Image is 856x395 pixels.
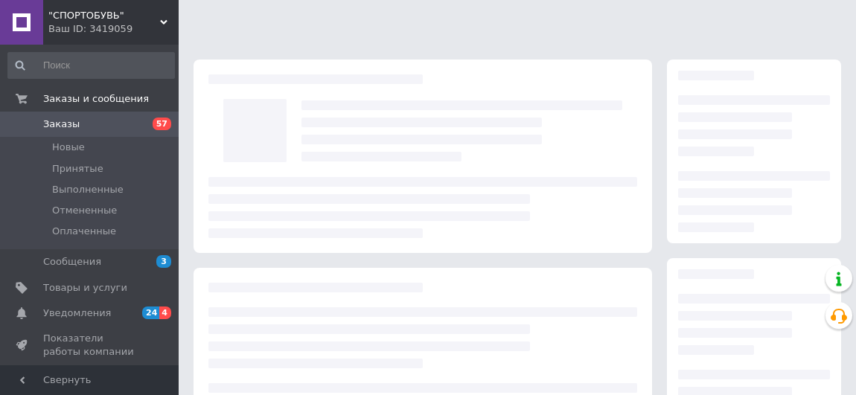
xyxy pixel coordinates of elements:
[43,92,149,106] span: Заказы и сообщения
[43,306,111,320] span: Уведомления
[52,141,85,154] span: Новые
[43,118,80,131] span: Заказы
[156,255,171,268] span: 3
[153,118,171,130] span: 57
[43,281,127,295] span: Товары и услуги
[159,306,171,319] span: 4
[52,162,103,176] span: Принятые
[48,22,179,36] div: Ваш ID: 3419059
[7,52,175,79] input: Поиск
[48,9,160,22] span: "СПОРТОБУВЬ"
[52,183,124,196] span: Выполненные
[142,306,159,319] span: 24
[43,255,101,269] span: Сообщения
[52,204,117,217] span: Отмененные
[43,332,138,359] span: Показатели работы компании
[52,225,116,238] span: Оплаченные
